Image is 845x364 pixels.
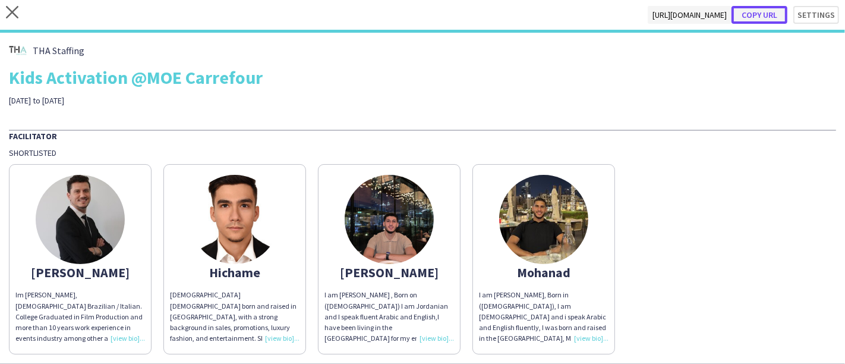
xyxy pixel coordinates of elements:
[33,45,84,56] span: THA Staffing
[9,95,298,106] div: [DATE] to [DATE]
[15,290,145,344] div: Im [PERSON_NAME], [DEMOGRAPHIC_DATA] Brazilian / Italian. College Graduated in Film Production an...
[732,6,787,24] button: Copy url
[324,290,454,344] div: I am [PERSON_NAME] , Born on ([DEMOGRAPHIC_DATA]) I am Jordanian and I speak fluent Arabic and En...
[9,68,836,86] div: Kids Activation @MOE Carrefour
[479,267,608,278] div: Mohanad
[9,130,836,142] div: Facilitator
[9,42,27,59] img: thumb-72e6e464-0fa6-4607-82f0-1cbb8a860093.png
[793,6,839,24] button: Settings
[190,175,279,264] img: thumb-6762b9ada44ec.jpeg
[648,6,732,24] span: [URL][DOMAIN_NAME]
[170,267,299,278] div: Hichame
[499,175,588,264] img: thumb-67a9956e7bcc9.jpeg
[15,267,145,278] div: [PERSON_NAME]
[9,148,836,158] div: Shortlisted
[36,175,125,264] img: thumb-67863c07a8814.jpeg
[170,290,299,344] div: [DEMOGRAPHIC_DATA] [DEMOGRAPHIC_DATA] born and raised in [GEOGRAPHIC_DATA], with a strong backgro...
[345,175,434,264] img: thumb-656e36c8b6359.jpeg
[324,267,454,278] div: [PERSON_NAME]
[479,290,608,344] div: I am [PERSON_NAME], Born in ([DEMOGRAPHIC_DATA]), I am [DEMOGRAPHIC_DATA] and i speak Arabic and ...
